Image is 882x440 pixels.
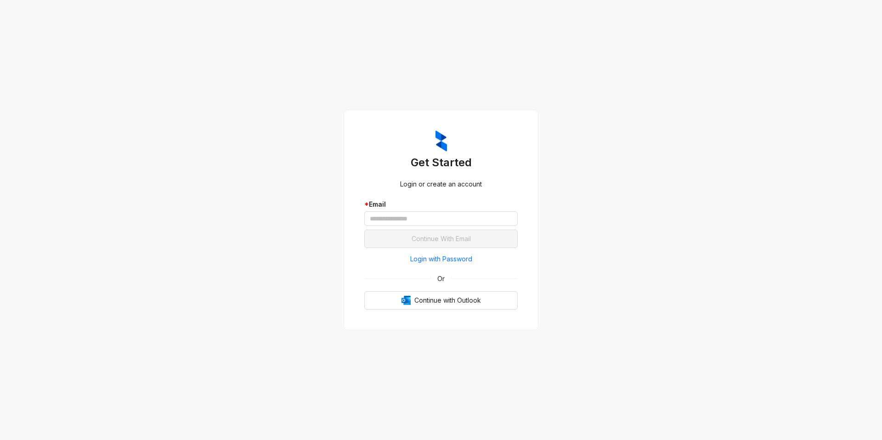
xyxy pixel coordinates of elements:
span: Continue with Outlook [414,295,481,305]
div: Email [364,199,518,209]
h3: Get Started [364,155,518,170]
span: Login with Password [410,254,472,264]
button: Continue With Email [364,230,518,248]
span: Or [431,274,451,284]
button: OutlookContinue with Outlook [364,291,518,310]
div: Login or create an account [364,179,518,189]
img: Outlook [401,296,411,305]
img: ZumaIcon [435,130,447,152]
button: Login with Password [364,252,518,266]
